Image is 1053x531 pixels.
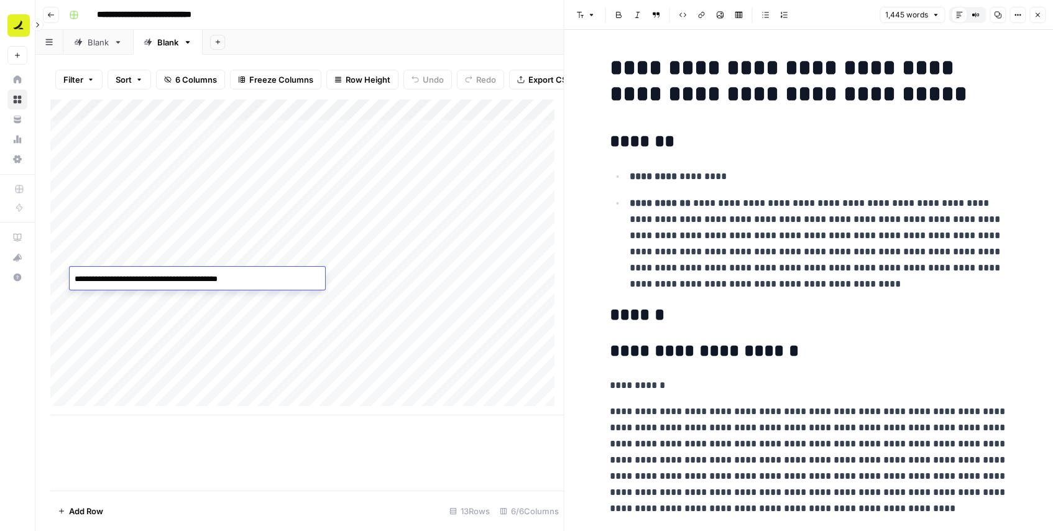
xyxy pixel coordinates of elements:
[50,501,111,521] button: Add Row
[509,70,581,90] button: Export CSV
[7,14,30,37] img: Ramp Logo
[7,109,27,129] a: Your Data
[403,70,452,90] button: Undo
[116,73,132,86] span: Sort
[495,501,564,521] div: 6/6 Columns
[8,248,27,267] div: What's new?
[7,70,27,90] a: Home
[156,70,225,90] button: 6 Columns
[7,90,27,109] a: Browse
[7,129,27,149] a: Usage
[133,30,203,55] a: Blank
[108,70,151,90] button: Sort
[63,30,133,55] a: Blank
[7,247,27,267] button: What's new?
[7,10,27,41] button: Workspace: Ramp
[175,73,217,86] span: 6 Columns
[249,73,313,86] span: Freeze Columns
[63,73,83,86] span: Filter
[346,73,390,86] span: Row Height
[230,70,321,90] button: Freeze Columns
[423,73,444,86] span: Undo
[528,73,572,86] span: Export CSV
[7,267,27,287] button: Help + Support
[55,70,103,90] button: Filter
[7,228,27,247] a: AirOps Academy
[885,9,928,21] span: 1,445 words
[444,501,495,521] div: 13 Rows
[157,36,178,48] div: Blank
[326,70,398,90] button: Row Height
[457,70,504,90] button: Redo
[880,7,945,23] button: 1,445 words
[88,36,109,48] div: Blank
[476,73,496,86] span: Redo
[7,149,27,169] a: Settings
[69,505,103,517] span: Add Row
